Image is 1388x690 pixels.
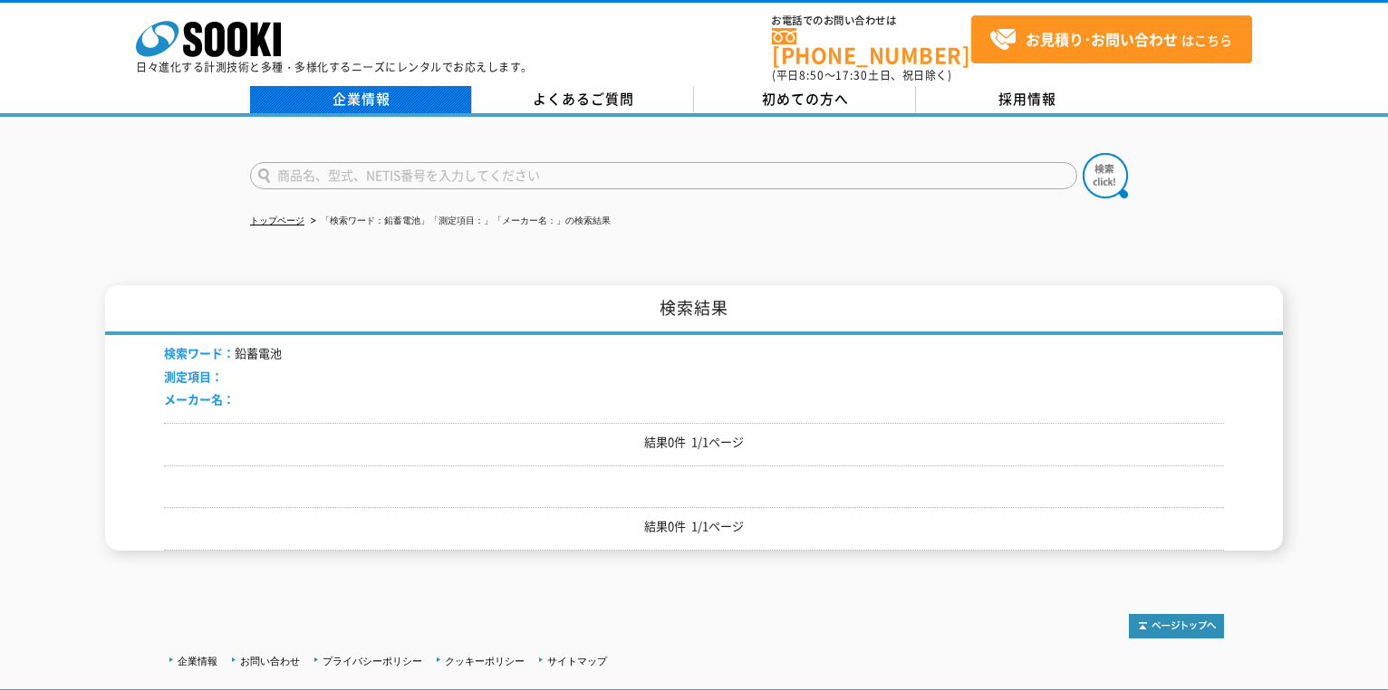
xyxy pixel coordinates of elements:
[323,656,422,666] a: プライバシーポリシー
[164,344,235,361] span: 検索ワード：
[989,26,1232,53] span: はこちら
[835,67,868,83] span: 17:30
[250,216,304,225] a: トップページ
[164,368,223,385] span: 測定項目：
[472,86,694,113] a: よくあるご質問
[164,390,235,407] span: メーカー名：
[772,28,971,65] a: [PHONE_NUMBER]
[772,15,971,26] span: お電話でのお問い合わせは
[240,656,300,666] a: お問い合わせ
[916,86,1138,113] a: 採用情報
[164,344,282,363] li: 鉛蓄電池
[250,162,1077,189] input: 商品名、型式、NETIS番号を入力してください
[307,212,611,231] li: 「検索ワード：鉛蓄電池」「測定項目：」「メーカー名：」の検索結果
[136,62,533,72] p: 日々進化する計測技術と多種・多様化するニーズにレンタルでお応えします。
[762,89,849,109] span: 初めての方へ
[1083,153,1128,198] img: btn_search.png
[178,656,217,666] a: 企業情報
[105,285,1283,335] h1: 検索結果
[971,15,1252,63] a: お見積り･お問い合わせはこちら
[799,67,824,83] span: 8:50
[1026,28,1178,50] strong: お見積り･お問い合わせ
[445,656,525,666] a: クッキーポリシー
[1129,614,1224,638] img: トップページへ
[250,86,472,113] a: 企業情報
[547,656,607,666] a: サイトマップ
[694,86,916,113] a: 初めての方へ
[164,517,1224,536] p: 結果0件 1/1ページ
[772,67,951,83] span: (平日 ～ 土日、祝日除く)
[164,433,1224,452] p: 結果0件 1/1ページ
